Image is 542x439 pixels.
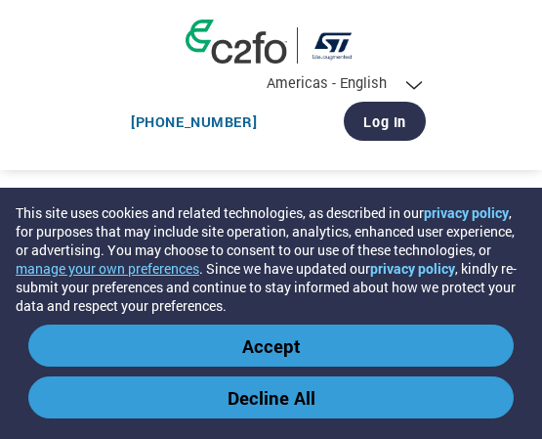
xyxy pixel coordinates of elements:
img: c2fo logo [186,20,287,64]
a: [PHONE_NUMBER] [131,112,257,131]
img: STMicroelectronics [308,27,356,64]
button: Accept [28,325,514,367]
button: manage your own preferences [16,259,199,278]
a: Log In [344,102,425,141]
a: privacy policy [370,259,455,278]
a: privacy policy [424,203,509,222]
div: This site uses cookies and related technologies, as described in our , for purposes that may incl... [16,203,526,315]
button: Decline All [28,376,514,418]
